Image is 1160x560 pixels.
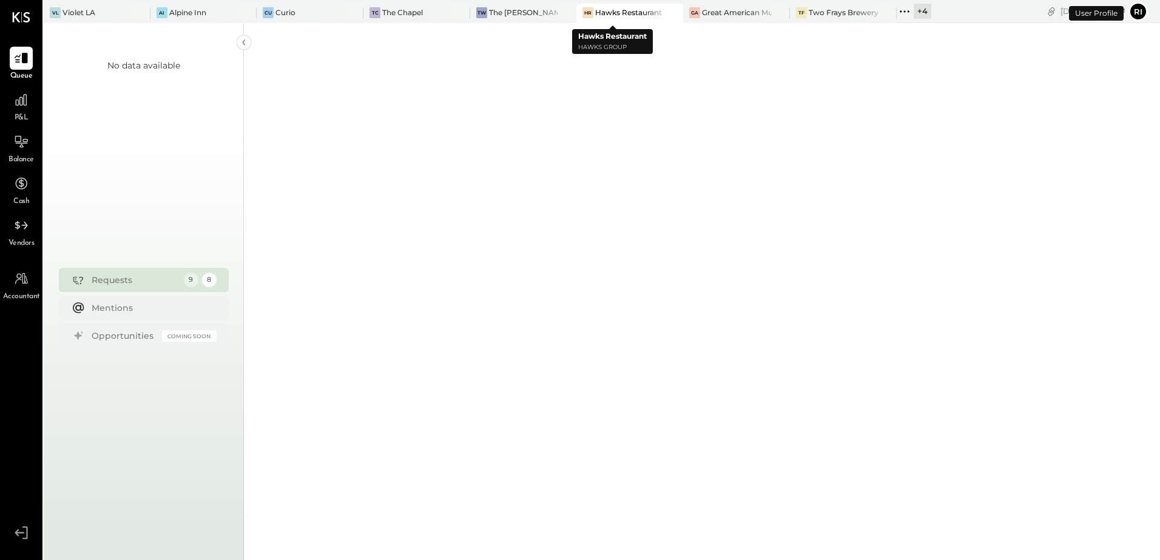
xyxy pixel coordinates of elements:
[92,330,156,342] div: Opportunities
[796,7,807,18] div: TF
[10,71,33,82] span: Queue
[382,7,423,18] div: The Chapel
[595,7,662,18] div: Hawks Restaurant
[92,302,211,314] div: Mentions
[1045,5,1057,18] div: copy link
[184,273,198,287] div: 9
[1,267,42,302] a: Accountant
[1069,6,1124,21] div: User Profile
[1,214,42,249] a: Vendors
[8,155,34,165] span: Balance
[702,7,772,18] div: Great American Music Hall
[914,4,931,19] div: + 4
[3,292,40,302] span: Accountant
[8,238,35,249] span: Vendors
[578,32,647,41] b: Hawks Restaurant
[169,7,206,18] div: Alpine Inn
[92,274,178,286] div: Requests
[62,7,95,18] div: Violet LA
[1128,2,1148,21] button: Ri
[489,7,559,18] div: The [PERSON_NAME]
[578,42,647,53] p: Hawks Group
[275,7,295,18] div: Curio
[202,273,217,287] div: 8
[13,196,29,207] span: Cash
[582,7,593,18] div: HR
[50,7,61,18] div: VL
[369,7,380,18] div: TC
[15,113,29,124] span: P&L
[263,7,274,18] div: Cu
[1061,5,1125,17] div: [DATE]
[809,7,878,18] div: Two Frays Brewery
[1,47,42,82] a: Queue
[162,330,217,342] div: Coming Soon
[1,172,42,207] a: Cash
[107,59,180,72] div: No data available
[1,130,42,165] a: Balance
[1,88,42,124] a: P&L
[476,7,487,18] div: TW
[689,7,700,18] div: GA
[157,7,167,18] div: AI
